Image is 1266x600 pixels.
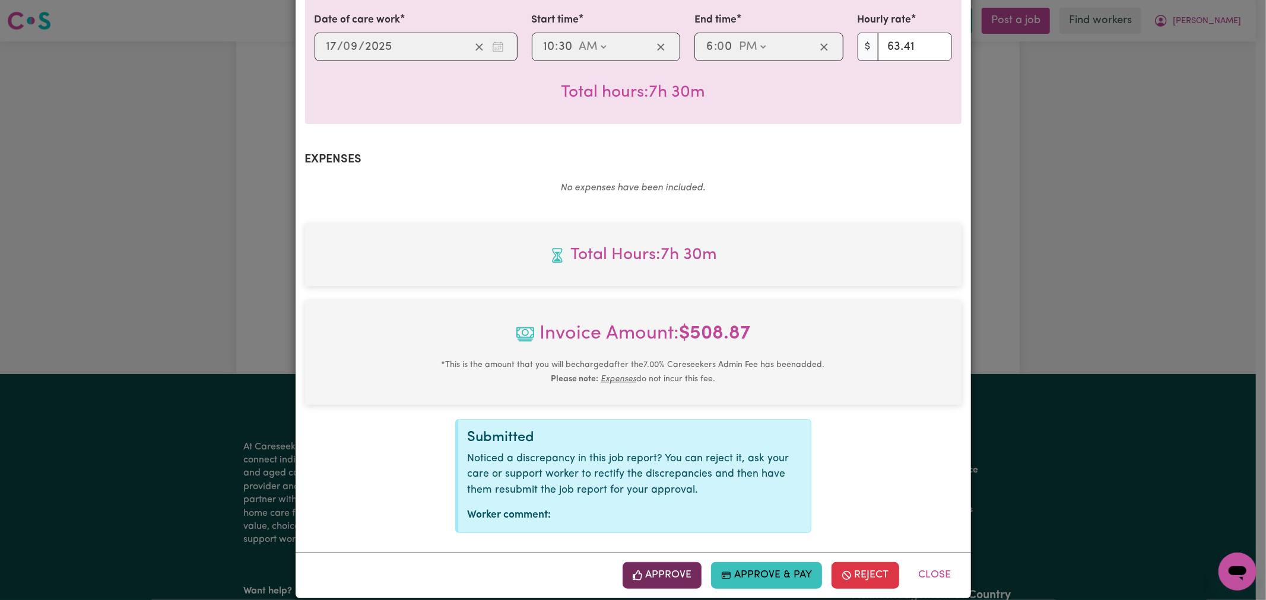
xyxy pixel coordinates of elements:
input: -- [326,38,338,56]
button: Reject [832,562,899,588]
input: -- [543,38,556,56]
input: ---- [365,38,393,56]
button: Clear date [470,38,488,56]
input: -- [706,38,714,56]
b: $ 508.87 [679,324,750,343]
label: Date of care work [315,12,401,28]
input: -- [718,38,733,56]
span: : [556,40,559,53]
span: / [338,40,344,53]
span: : [714,40,717,53]
span: Total hours worked: 7 hours 30 minutes [315,242,952,267]
label: Start time [532,12,579,28]
button: Close [909,562,962,588]
button: Enter the date of care work [488,38,507,56]
label: Hourly rate [858,12,912,28]
small: This is the amount that you will be charged after the 7.00 % Careseekers Admin Fee has been added... [442,360,825,384]
button: Approve [623,562,702,588]
span: / [359,40,365,53]
p: Noticed a discrepancy in this job report? You can reject it, ask your care or support worker to r... [468,451,801,498]
span: Invoice Amount: [315,320,952,358]
u: Expenses [601,375,636,384]
span: $ [858,33,878,61]
span: 0 [717,41,724,53]
label: End time [694,12,737,28]
span: Total hours worked: 7 hours 30 minutes [561,84,705,101]
h2: Expenses [305,152,962,167]
strong: Worker comment: [468,510,551,520]
b: Please note: [551,375,598,384]
input: -- [344,38,359,56]
em: No expenses have been included. [561,183,706,193]
span: Submitted [468,430,535,445]
input: -- [559,38,573,56]
span: 0 [344,41,351,53]
button: Approve & Pay [711,562,822,588]
iframe: Button to launch messaging window [1219,553,1257,591]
